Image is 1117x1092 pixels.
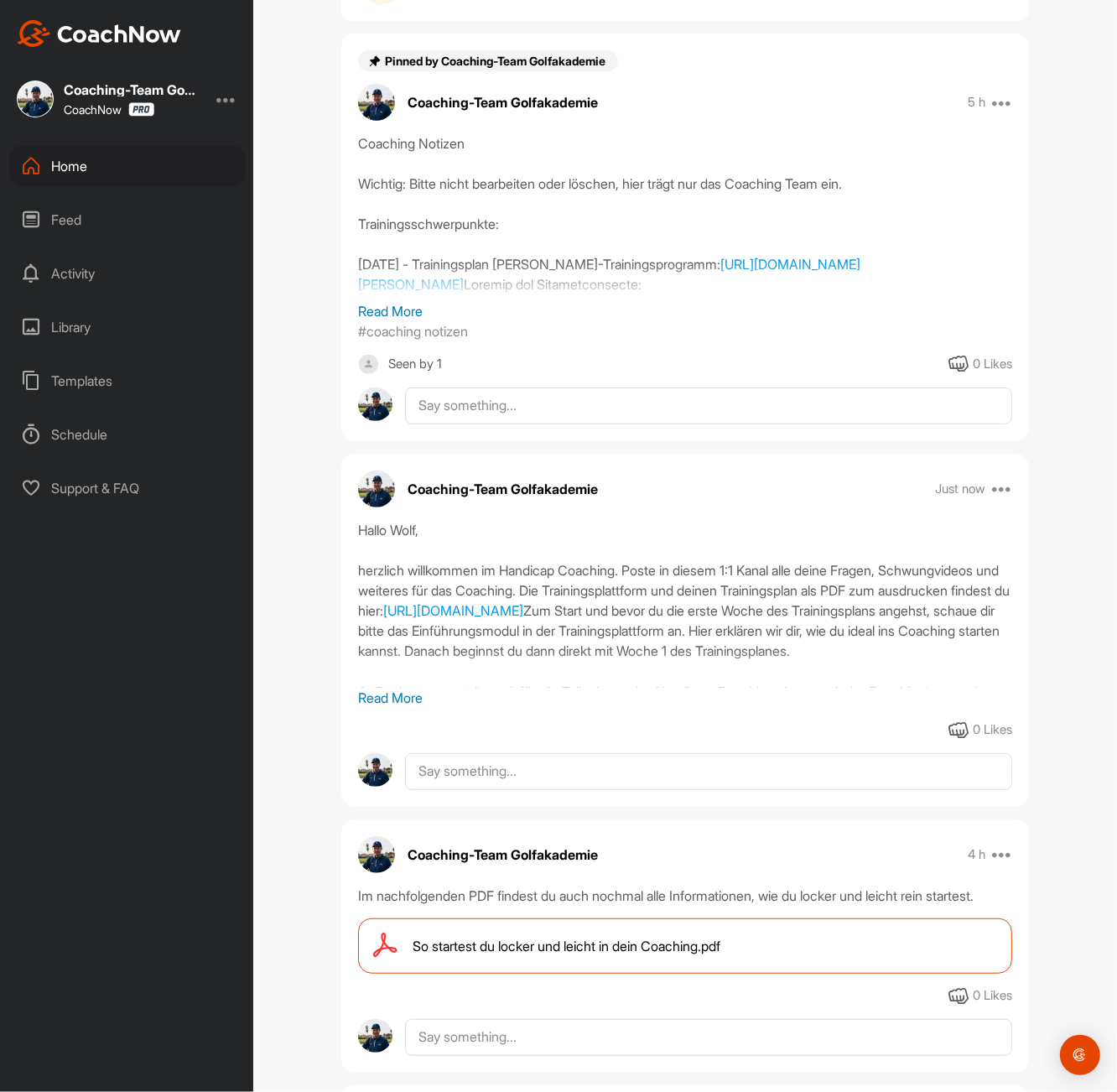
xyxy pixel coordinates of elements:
div: Open Intercom Messenger [1060,1035,1100,1075]
div: Templates [9,360,246,402]
div: Seen by 1 [388,354,442,375]
img: avatar [358,387,392,422]
div: Library [9,306,246,348]
div: Hallo Wolf, herzlich willkommen im Handicap Coaching. Poste in diesem 1:1 Kanal alle deine Fragen... [358,520,1012,688]
img: avatar [358,1019,392,1053]
img: avatar [358,84,395,121]
div: Schedule [9,413,246,455]
span: So startest du locker und leicht in dein Coaching.pdf [413,936,720,956]
p: 4 h [969,846,986,863]
div: Activity [9,252,246,294]
img: avatar [358,753,392,788]
span: Pinned by Coaching-Team Golfakademie [385,54,608,68]
img: square_default-ef6cabf814de5a2bf16c804365e32c732080f9872bdf737d349900a9daf73cf9.png [358,354,379,375]
p: Read More [358,688,1012,708]
p: Just now [936,481,986,497]
a: [URL][DOMAIN_NAME] [383,602,523,619]
p: Coaching-Team Golfakademie [408,845,598,865]
p: #coaching notizen [358,321,468,341]
img: pin [368,55,382,68]
p: Coaching-Team Golfakademie [408,92,598,112]
img: avatar [358,471,395,507]
p: Coaching-Team Golfakademie [408,479,598,499]
div: 0 Likes [973,986,1012,1006]
img: square_76f96ec4196c1962453f0fa417d3756b.jpg [17,81,54,117]
p: 5 h [969,94,986,111]
img: avatar [358,836,395,873]
div: Support & FAQ [9,467,246,509]
div: Im nachfolgenden PDF findest du auch nochmal alle Informationen, wie du locker und leicht rein st... [358,886,1012,906]
img: CoachNow Pro [128,102,154,117]
p: Read More [358,301,1012,321]
div: CoachNow [64,102,154,117]
a: So startest du locker und leicht in dein Coaching.pdf [358,918,1012,974]
div: Coaching-Team Golfakademie [64,83,198,96]
div: Feed [9,199,246,241]
div: 0 Likes [973,355,1012,374]
img: CoachNow [17,20,181,47]
div: Coaching Notizen Wichtig: Bitte nicht bearbeiten oder löschen, hier trägt nur das Coaching Team e... [358,133,1012,301]
div: Home [9,145,246,187]
div: 0 Likes [973,720,1012,740]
